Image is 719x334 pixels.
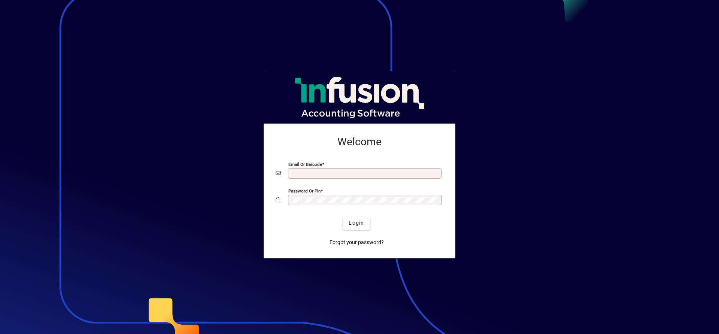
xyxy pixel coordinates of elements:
mat-label: Password or Pin [288,188,321,193]
a: Forgot your password? [327,236,387,249]
span: Login [349,219,364,227]
mat-label: Email or Barcode [288,161,322,167]
h2: Welcome [276,136,443,148]
span: Forgot your password? [330,239,384,246]
button: Login [343,216,370,230]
